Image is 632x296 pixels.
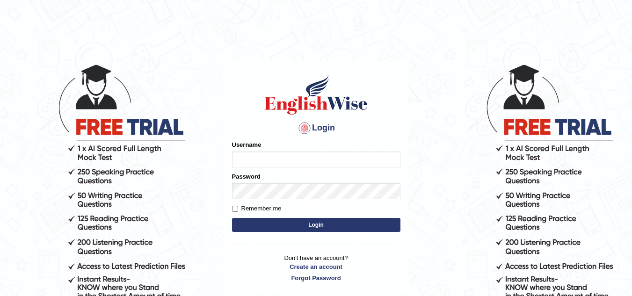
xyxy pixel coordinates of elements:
[232,218,400,232] button: Login
[232,274,400,282] a: Forgot Password
[263,74,370,116] img: Logo of English Wise sign in for intelligent practice with AI
[232,206,238,212] input: Remember me
[232,204,282,213] label: Remember me
[232,121,400,136] h4: Login
[232,253,400,282] p: Don't have an account?
[232,262,400,271] a: Create an account
[232,140,262,149] label: Username
[232,172,261,181] label: Password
